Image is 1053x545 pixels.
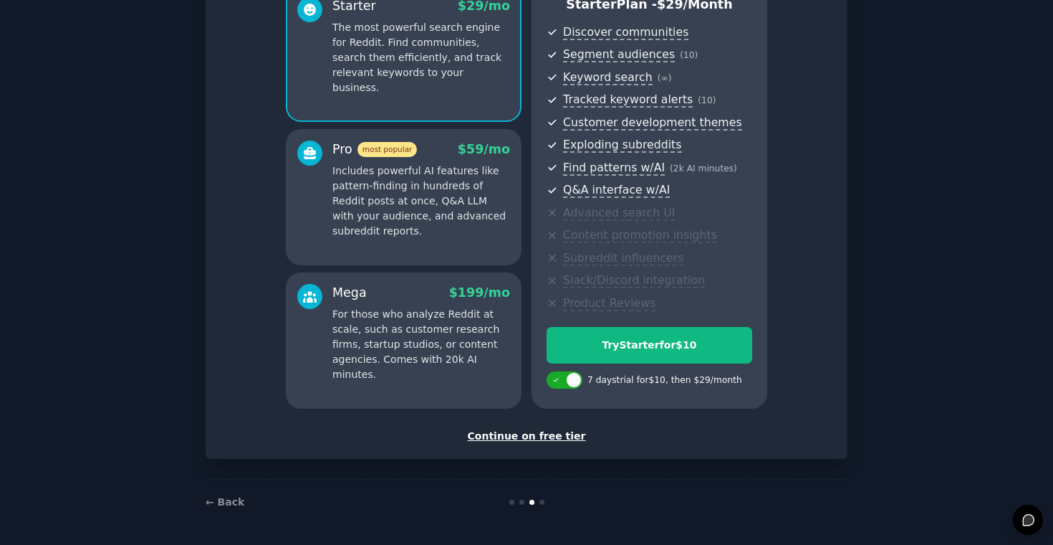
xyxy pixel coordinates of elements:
[563,138,681,153] span: Exploding subreddits
[458,142,510,156] span: $ 59 /mo
[357,142,418,157] span: most popular
[563,161,665,176] span: Find patterns w/AI
[221,429,832,444] div: Continue on free tier
[563,206,675,221] span: Advanced search UI
[670,163,737,174] span: ( 2k AI minutes )
[563,93,693,108] span: Tracked keyword alerts
[587,374,742,387] div: 7 days trial for $10 , then $ 29 /month
[332,141,417,158] div: Pro
[563,115,742,131] span: Customer development themes
[563,70,653,85] span: Keyword search
[332,307,510,382] p: For those who analyze Reddit at scale, such as customer research firms, startup studios, or conte...
[332,20,510,95] p: The most powerful search engine for Reddit. Find communities, search them efficiently, and track ...
[658,73,672,83] span: ( ∞ )
[563,273,705,288] span: Slack/Discord integration
[206,496,244,508] a: ← Back
[698,95,716,105] span: ( 10 )
[332,284,367,302] div: Mega
[563,251,683,266] span: Subreddit influencers
[547,327,752,364] button: TryStarterfor$10
[563,47,675,62] span: Segment audiences
[563,228,717,243] span: Content promotion insights
[680,50,698,60] span: ( 10 )
[563,183,670,198] span: Q&A interface w/AI
[547,338,751,353] div: Try Starter for $10
[563,25,688,40] span: Discover communities
[332,163,510,239] p: Includes powerful AI features like pattern-finding in hundreds of Reddit posts at once, Q&A LLM w...
[449,285,510,300] span: $ 199 /mo
[563,296,655,311] span: Product Reviews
